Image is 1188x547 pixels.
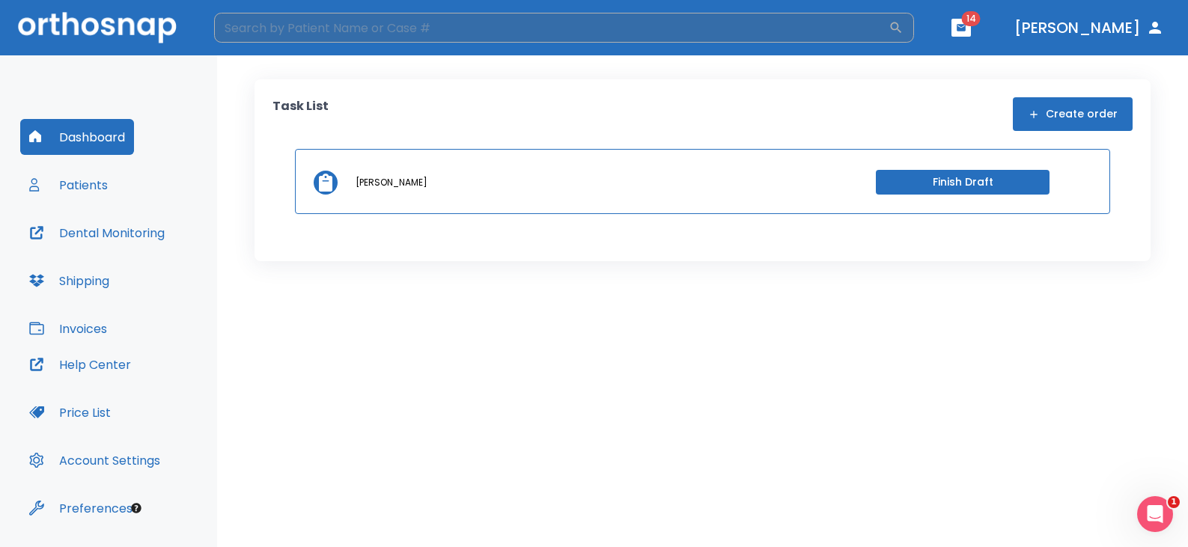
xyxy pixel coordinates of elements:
span: 1 [1168,496,1180,508]
iframe: Intercom live chat [1137,496,1173,532]
p: [PERSON_NAME] [356,176,427,189]
button: Help Center [20,346,140,382]
button: Dashboard [20,119,134,155]
button: Patients [20,167,117,203]
button: Shipping [20,263,118,299]
button: Preferences [20,490,141,526]
button: Finish Draft [876,170,1050,195]
button: Account Settings [20,442,169,478]
span: 14 [962,11,981,26]
img: Orthosnap [18,12,177,43]
p: Task List [272,97,329,131]
button: Dental Monitoring [20,215,174,251]
button: [PERSON_NAME] [1008,14,1170,41]
button: Create order [1013,97,1133,131]
button: Invoices [20,311,116,346]
input: Search by Patient Name or Case # [214,13,889,43]
div: Tooltip anchor [130,501,143,515]
button: Price List [20,394,120,430]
